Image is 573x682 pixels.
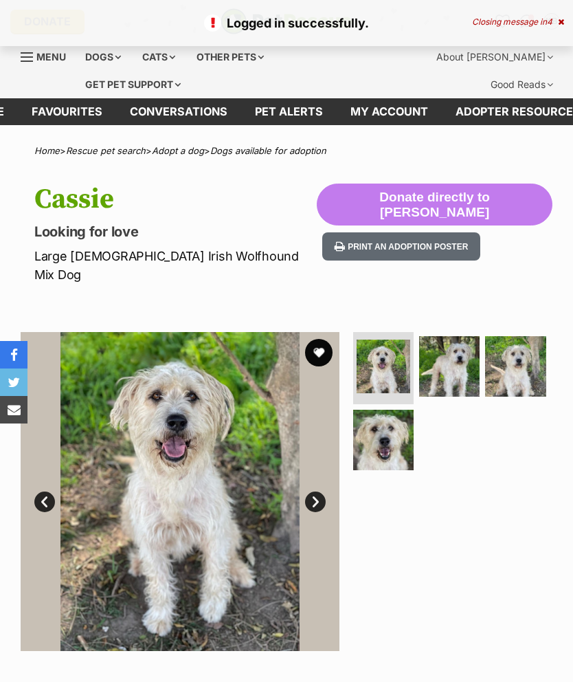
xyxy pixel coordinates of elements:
img: Photo of Cassie [21,332,339,651]
a: Next [305,492,326,512]
div: Get pet support [76,71,190,98]
h1: Cassie [34,184,317,215]
div: About [PERSON_NAME] [427,43,563,71]
a: My account [337,98,442,125]
img: Photo of Cassie [485,336,546,397]
a: conversations [116,98,241,125]
a: Adopt a dog [152,145,204,156]
div: Other pets [187,43,273,71]
div: Dogs [76,43,131,71]
button: Print an adoption poster [322,232,480,261]
a: Dogs available for adoption [210,145,326,156]
span: 4 [547,16,552,27]
a: Rescue pet search [66,145,146,156]
div: Good Reads [481,71,563,98]
div: Closing message in [472,17,564,27]
a: Prev [34,492,55,512]
span: Menu [36,51,66,63]
img: Photo of Cassie [357,340,410,393]
button: Donate directly to [PERSON_NAME] [317,184,552,226]
a: Home [34,145,60,156]
p: Logged in successfully. [14,14,559,32]
p: Looking for love [34,222,317,241]
img: Photo of Cassie [353,410,414,470]
img: Photo of Cassie [419,336,480,397]
a: Favourites [18,98,116,125]
a: Pet alerts [241,98,337,125]
a: Menu [21,43,76,68]
p: Large [DEMOGRAPHIC_DATA] Irish Wolfhound Mix Dog [34,247,317,284]
button: favourite [305,339,333,366]
div: Cats [133,43,185,71]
